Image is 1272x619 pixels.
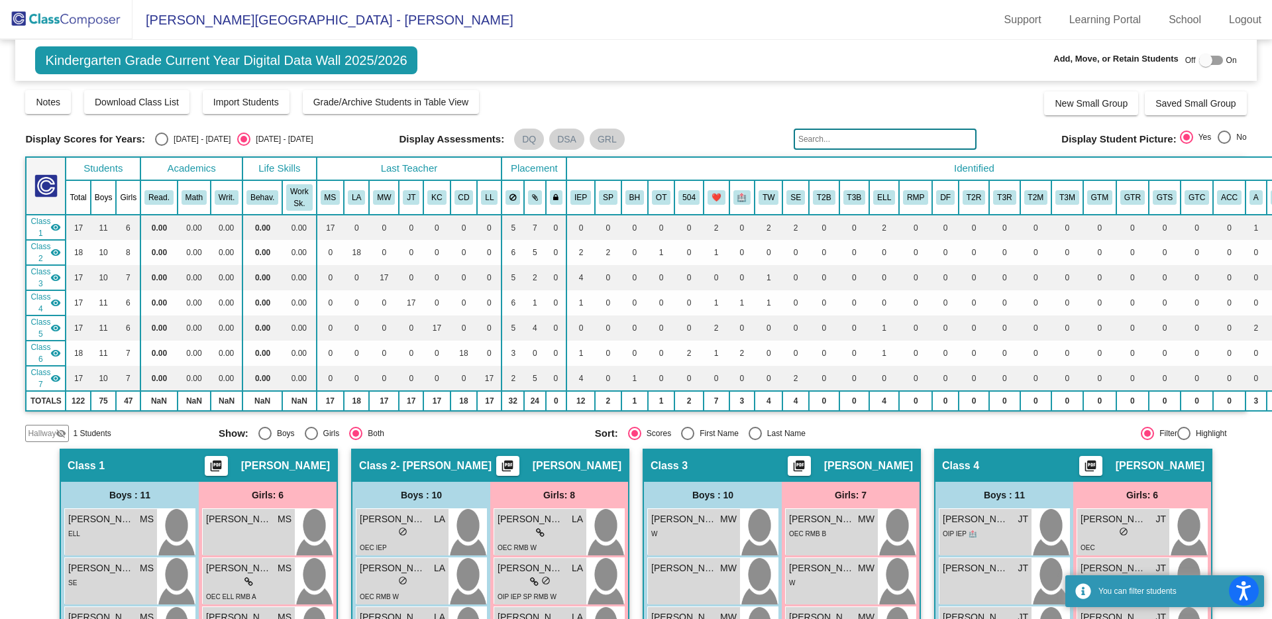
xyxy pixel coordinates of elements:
td: 0 [839,215,870,240]
td: 0 [755,240,782,265]
th: Keep with teacher [546,180,567,215]
td: 0 [621,215,648,240]
td: 0 [839,290,870,315]
mat-icon: visibility [50,222,61,233]
td: 0 [399,265,423,290]
button: T2M [1024,190,1048,205]
td: 0.00 [178,265,211,290]
button: Print Students Details [1079,456,1102,476]
td: 0 [1083,215,1116,240]
td: 0.00 [140,215,178,240]
button: GTM [1087,190,1112,205]
span: Saved Small Group [1155,98,1236,109]
td: 0 [595,215,621,240]
mat-chip: GRL [590,129,625,150]
td: 1 [648,240,674,265]
td: 0 [1245,265,1267,290]
td: 0 [450,265,478,290]
button: GTR [1120,190,1145,205]
button: T2B [813,190,835,205]
td: 2 [782,215,809,240]
td: 0 [782,265,809,290]
td: 0 [1020,215,1052,240]
td: 0 [869,240,899,265]
td: 0 [674,265,704,290]
td: 0 [1181,240,1213,265]
th: Individualized Education Plan [566,180,595,215]
td: 18 [66,240,90,265]
td: 0.00 [242,215,282,240]
td: 0 [369,240,399,265]
th: Lindsey Lukes [477,180,502,215]
button: SE [786,190,805,205]
td: 0 [1083,240,1116,265]
th: Tier 3 Reading [989,180,1020,215]
td: 0.00 [140,290,178,315]
th: Tier 3 Behavior Plan [839,180,870,215]
button: RMP [903,190,928,205]
td: 0 [1051,290,1083,315]
span: Add, Move, or Retain Students [1053,52,1179,66]
td: 0 [546,215,567,240]
td: 17 [66,265,90,290]
td: 0 [1181,265,1213,290]
td: 0 [899,265,932,290]
td: 0.00 [211,240,242,265]
button: Grade/Archive Students in Table View [303,90,480,114]
td: 0 [1083,265,1116,290]
td: 0 [1116,240,1149,265]
td: 0 [477,265,502,290]
td: 0 [566,215,595,240]
td: Maria Wentworth - No Class Name [26,265,66,290]
th: Boys [91,180,117,215]
td: 0 [959,265,989,290]
button: OT [652,190,670,205]
span: Class 2 [30,241,50,264]
mat-chip: DSA [549,129,584,150]
th: Medical [729,180,755,215]
td: 0 [932,240,959,265]
mat-radio-group: Select an option [1180,131,1247,148]
button: Print Students Details [788,456,811,476]
button: BH [625,190,644,205]
td: 0 [674,215,704,240]
button: Download Class List [84,90,189,114]
td: 0 [450,215,478,240]
td: 7 [524,215,546,240]
button: New Small Group [1044,91,1138,115]
td: 0 [344,290,369,315]
td: 0 [782,240,809,265]
td: 5 [524,240,546,265]
mat-icon: picture_as_pdf [208,459,224,478]
td: 0 [648,215,674,240]
th: Heart Parent [704,180,729,215]
td: 0 [899,215,932,240]
td: 0 [899,290,932,315]
th: Life Skills [242,157,316,180]
td: 1 [704,290,729,315]
td: 0 [1116,265,1149,290]
td: 0 [1116,215,1149,240]
td: 2 [524,265,546,290]
td: 1 [729,290,755,315]
td: 0 [595,290,621,315]
td: 17 [399,290,423,315]
button: DF [936,190,955,205]
span: Display Scores for Years: [25,133,145,145]
td: 10 [91,240,117,265]
span: Class 4 [30,291,50,315]
span: Display Assessments: [399,133,504,145]
td: 0 [674,240,704,265]
td: 0 [344,215,369,240]
td: 0.00 [282,290,316,315]
td: 0.00 [242,240,282,265]
td: 0 [809,240,839,265]
button: A [1249,190,1263,205]
mat-radio-group: Select an option [155,133,313,146]
td: 0 [1051,265,1083,290]
td: 0 [1149,215,1181,240]
th: Gifted Creative Thinking [1181,180,1213,215]
button: KC [427,190,446,205]
td: 0 [648,290,674,315]
th: Behavior Only IEP [621,180,648,215]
